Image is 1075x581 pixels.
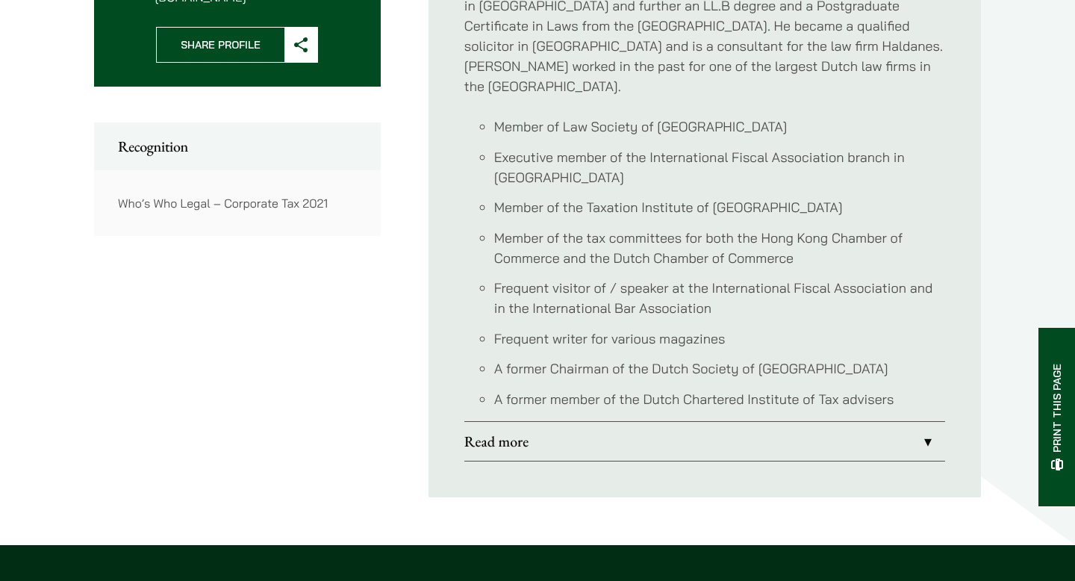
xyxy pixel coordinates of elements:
li: Frequent visitor of / speaker at the International Fiscal Association and in the International Ba... [494,278,945,318]
li: Member of the tax committees for both the Hong Kong Chamber of Commerce and the Dutch Chamber of ... [494,228,945,268]
button: Share Profile [156,27,318,63]
span: Share Profile [157,28,284,62]
li: Frequent writer for various magazines [494,329,945,349]
a: Read more [464,422,945,461]
p: Who’s Who Legal – Corporate Tax 2021 [118,194,357,212]
li: Member of Law Society of [GEOGRAPHIC_DATA] [494,116,945,137]
li: A former Chairman of the Dutch Society of [GEOGRAPHIC_DATA] [494,358,945,379]
li: A former member of the Dutch Chartered Institute of Tax advisers [494,389,945,409]
li: Executive member of the International Fiscal Association branch in [GEOGRAPHIC_DATA] [494,147,945,187]
h2: Recognition [118,137,357,155]
li: Member of the Taxation Institute of [GEOGRAPHIC_DATA] [494,197,945,217]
